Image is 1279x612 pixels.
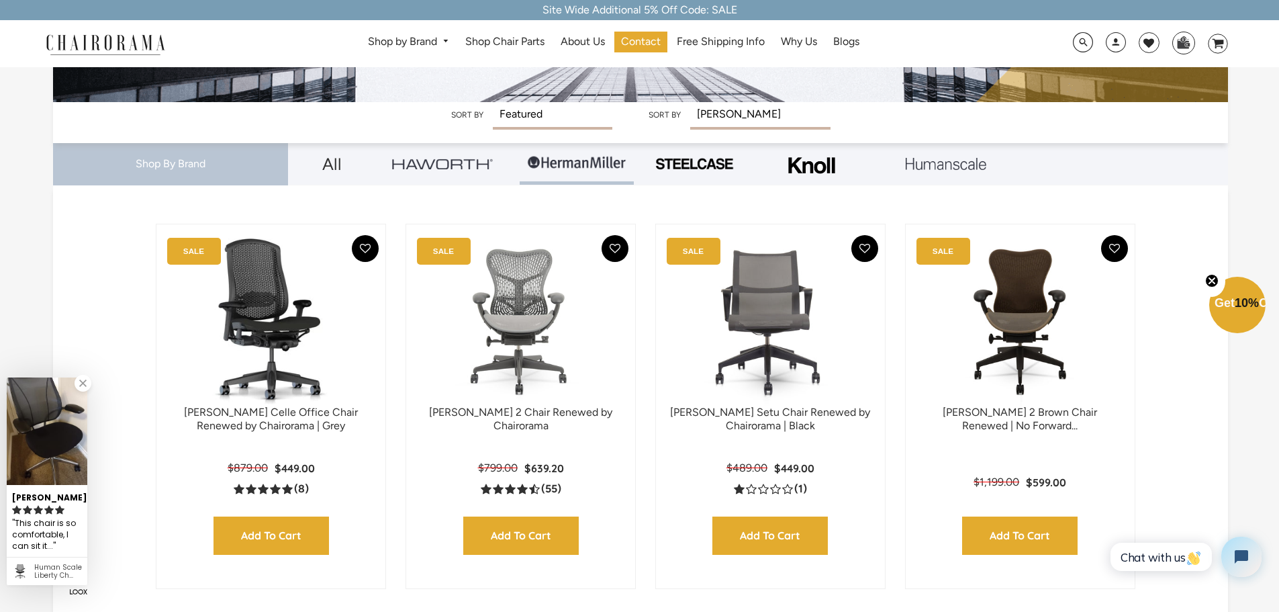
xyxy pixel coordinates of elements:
img: Herman Miller Celle Office Chair Renewed by Chairorama | Grey - chairorama [170,238,372,406]
span: About Us [561,35,605,49]
input: Add to Cart [712,517,828,555]
img: Herman Miller Mirra 2 Chair Renewed by Chairorama - chairorama [420,238,622,406]
svg: rating icon full [44,505,54,515]
img: Frame_4.png [785,148,839,183]
button: Add To Wishlist [851,235,878,262]
a: Shop Chair Parts [459,32,551,52]
div: Shop By Brand [53,143,288,185]
a: [PERSON_NAME] Celle Office Chair Renewed by Chairorama | Grey [184,406,358,433]
div: [PERSON_NAME] [12,487,82,504]
a: [PERSON_NAME] Setu Chair Renewed by Chairorama | Black [670,406,870,433]
span: Get Off [1215,296,1276,310]
div: Human Scale Liberty Chair (Renewed) - Black [34,564,82,580]
a: 5.0 rating (8 votes) [234,482,309,496]
a: [PERSON_NAME] 2 Chair Renewed by Chairorama [429,406,612,433]
span: $879.00 [228,462,268,474]
a: Why Us [774,32,824,52]
iframe: Tidio Chat [1096,525,1273,588]
text: SALE [433,247,454,255]
span: $639.20 [524,462,564,475]
a: About Us [554,32,612,52]
span: $449.00 [774,462,814,475]
a: All [298,143,365,185]
img: PHOTO-2024-07-09-00-53-10-removebg-preview.png [654,157,735,171]
a: [PERSON_NAME] 2 Brown Chair Renewed | No Forward... [943,406,1097,433]
span: Free Shipping Info [677,35,765,49]
a: Herman Miller Mirra 2 Brown Chair Renewed | No Forward Tilt | - chairorama Herman Miller Mirra 2 ... [919,238,1121,406]
nav: DesktopNavigation [230,32,998,56]
img: chairorama [38,32,173,56]
img: Herman Miller Setu Chair Renewed by Chairorama | Black - chairorama [669,238,871,406]
text: SALE [933,247,953,255]
a: Shop by Brand [361,32,456,52]
svg: rating icon full [23,505,32,515]
a: 1.0 rating (1 votes) [734,482,807,496]
input: Add to Cart [214,517,329,555]
input: Add to Cart [463,517,579,555]
span: $599.00 [1026,476,1066,489]
a: Contact [614,32,667,52]
span: Why Us [781,35,817,49]
a: 4.5 rating (55 votes) [481,482,561,496]
span: Blogs [833,35,859,49]
span: (1) [794,482,807,496]
img: Herman Miller Mirra 2 Brown Chair Renewed | No Forward Tilt | - chairorama [919,238,1121,406]
a: Herman Miller Mirra 2 Chair Renewed by Chairorama - chairorama Herman Miller Mirra 2 Chair Renewe... [420,238,622,406]
div: Get10%OffClose teaser [1209,278,1266,335]
span: 10% [1235,296,1259,310]
button: Close teaser [1198,266,1225,297]
img: Group_4be16a4b-c81a-4a6e-a540-764d0a8faf6e.png [392,159,493,169]
a: Free Shipping Info [670,32,771,52]
div: This chair is so comfortable, I can sit it in for hours without hurting.... [12,517,82,554]
input: Add to Cart [962,517,1078,555]
svg: rating icon full [12,505,21,515]
span: $1,199.00 [974,476,1019,488]
img: WhatsApp_Image_2024-07-12_at_16.23.01.webp [1173,32,1194,52]
span: $489.00 [726,462,767,474]
a: Herman Miller Celle Office Chair Renewed by Chairorama | Grey - chairorama Herman Miller Celle Of... [170,238,372,406]
a: Blogs [826,32,866,52]
img: Marianne R. review of Human Scale Liberty Chair (Renewed) - Black [7,378,87,485]
span: $799.00 [478,462,518,474]
svg: rating icon full [34,505,43,515]
span: (8) [294,482,309,496]
a: Herman Miller Setu Chair Renewed by Chairorama | Black - chairorama Herman Miller Setu Chair Rene... [669,238,871,406]
span: Shop Chair Parts [465,35,544,49]
text: SALE [183,247,204,255]
label: Sort by [649,110,681,120]
span: Contact [621,35,661,49]
span: (55) [541,482,561,496]
svg: rating icon full [55,505,64,515]
button: Add To Wishlist [352,235,379,262]
img: Layer_1_1.png [906,158,986,170]
button: Add To Wishlist [1101,235,1128,262]
text: SALE [683,247,704,255]
button: Add To Wishlist [602,235,628,262]
span: $449.00 [275,462,315,475]
label: Sort by [451,110,483,120]
img: Group-1.png [526,143,627,183]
